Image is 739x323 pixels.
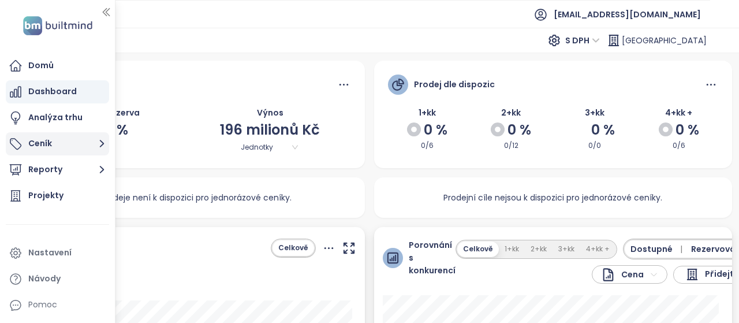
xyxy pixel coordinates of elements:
font: 0/6 [421,140,434,150]
font: 0 % [424,120,447,139]
font: Návody [28,273,61,284]
a: Nastavení [6,242,109,265]
span: S DPH [565,32,600,49]
button: Reporty [6,158,109,181]
font: Jednotky [241,142,273,152]
a: Návody [6,268,109,291]
div: Pomoc [6,294,109,317]
font: Plán prodeje není k dispozici pro jednorázové ceníky. [81,192,292,203]
font: Dostupné [630,243,673,255]
font: 3+kk [585,107,604,118]
font: Dashboard [28,86,77,97]
font: 2+kk [531,244,547,254]
font: 0 % [675,120,699,139]
font: Ceník [28,138,52,149]
font: [GEOGRAPHIC_DATA] [622,35,707,46]
a: Domů [6,54,109,77]
a: Analýza trhu [6,106,109,129]
font: 4+kk + [665,107,692,118]
font: Projekty [28,190,64,201]
a: Dashboard [6,80,109,103]
font: 1+kk [505,244,519,254]
font: Porovnání s konkurencí [409,239,456,276]
font: Celkově [463,244,493,254]
font: | [680,243,682,255]
font: Výnos [257,107,283,118]
font: 0 % [507,120,531,139]
font: Cena [621,269,644,280]
font: [EMAIL_ADDRESS][DOMAIN_NAME] [554,9,701,20]
font: Analýza trhu [28,112,83,123]
font: Celkově [278,243,308,253]
font: Pomoc [28,299,57,310]
font: S DPH [565,35,589,46]
font: 196 milionů Kč [220,120,320,139]
font: 0/6 [673,140,685,150]
font: 0/12 [504,140,518,150]
font: Prodejní cíle nejsou k dispozici pro jednorázové ceníky. [443,192,662,203]
font: 0 % [591,120,615,139]
a: Projekty [6,184,109,207]
font: 3+kk [558,244,574,254]
font: Prodej dle dispozic [414,79,495,90]
font: Nastavení [28,247,72,258]
font: 0/0 [588,140,601,150]
button: Ceník [6,132,109,155]
font: 2+kk [501,107,521,118]
font: Reporty [28,164,62,175]
img: logo [20,14,96,38]
span: Jednotky [240,141,274,154]
font: 1+kk [419,107,436,118]
font: Domů [28,60,54,71]
font: 4+kk + [586,244,610,254]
